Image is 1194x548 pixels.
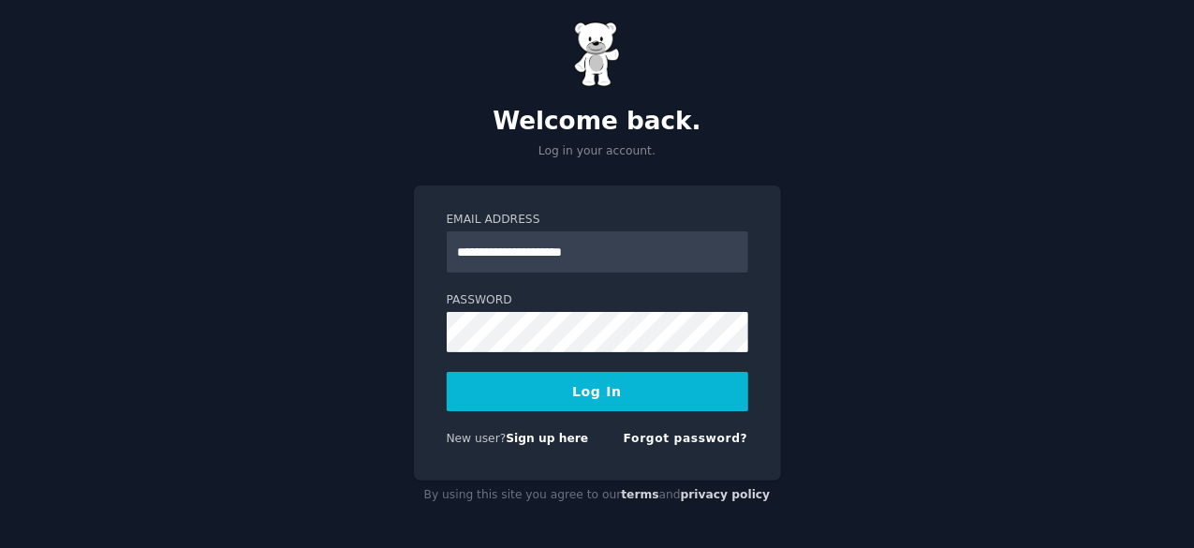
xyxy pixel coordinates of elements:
span: New user? [447,432,507,445]
img: Gummy Bear [574,22,621,87]
label: Password [447,292,748,309]
a: Forgot password? [624,432,748,445]
a: privacy policy [681,488,771,501]
button: Log In [447,372,748,411]
p: Log in your account. [414,143,781,160]
label: Email Address [447,212,748,229]
a: Sign up here [506,432,588,445]
a: terms [621,488,658,501]
div: By using this site you agree to our and [414,481,781,511]
h2: Welcome back. [414,107,781,137]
